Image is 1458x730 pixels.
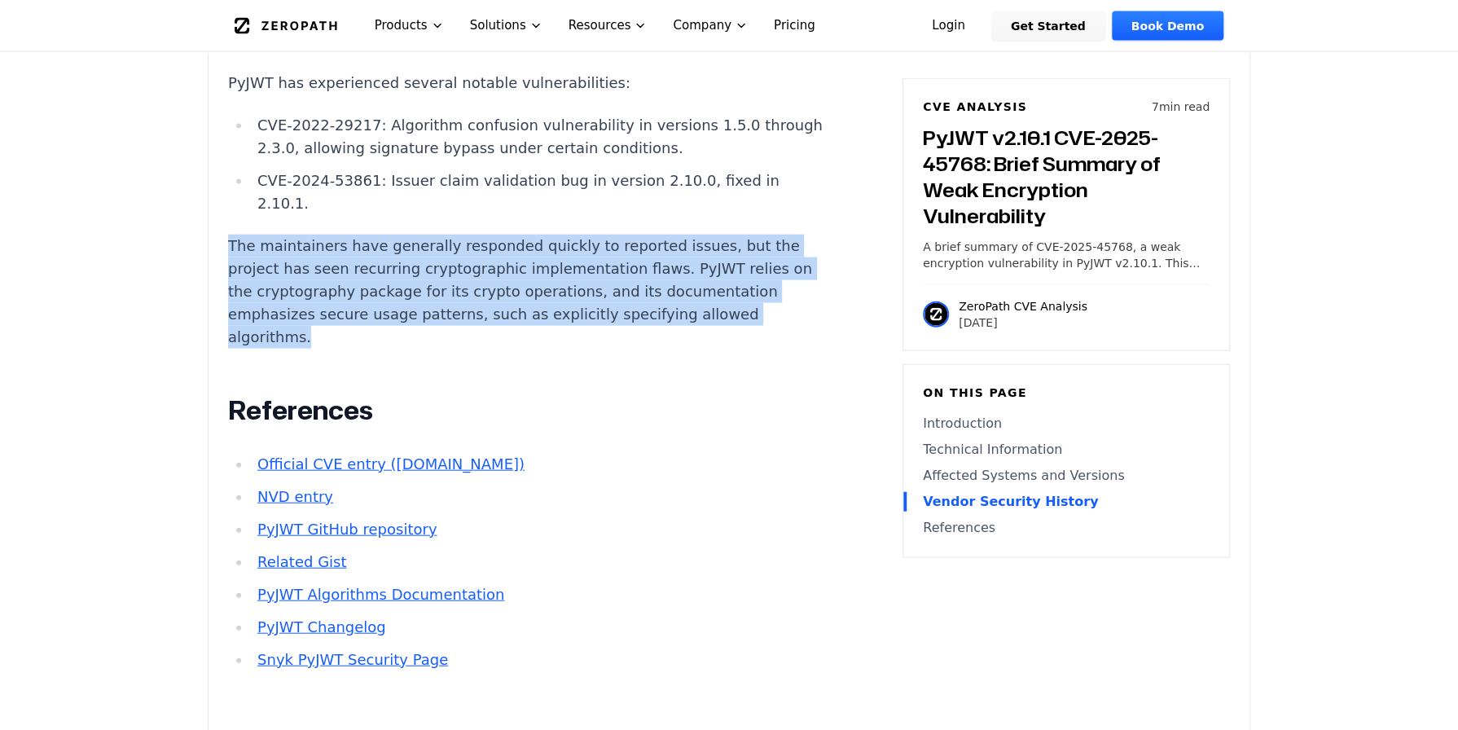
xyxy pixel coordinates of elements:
a: Technical Information [923,440,1210,460]
p: 7 min read [1152,99,1210,115]
a: Related Gist [257,553,346,570]
h2: References [228,394,834,427]
p: ZeroPath CVE Analysis [959,298,1087,314]
a: Vendor Security History [923,492,1210,512]
p: A brief summary of CVE-2025-45768, a weak encryption vulnerability in PyJWT v2.10.1. This post co... [923,239,1210,271]
li: CVE-2024-53861: Issuer claim validation bug in version 2.10.0, fixed in 2.10.1. [251,169,834,215]
a: NVD entry [257,488,333,505]
a: PyJWT Algorithms Documentation [257,586,504,603]
p: PyJWT has experienced several notable vulnerabilities: [228,72,834,95]
p: The maintainers have generally responded quickly to reported issues, but the project has seen rec... [228,235,834,349]
h3: PyJWT v2.10.1 CVE-2025-45768: Brief Summary of Weak Encryption Vulnerability [923,125,1210,229]
a: Snyk PyJWT Security Page [257,651,448,668]
a: PyJWT GitHub repository [257,521,437,538]
img: ZeroPath CVE Analysis [923,301,949,328]
a: Official CVE entry ([DOMAIN_NAME]) [257,455,525,473]
a: References [923,518,1210,538]
a: Affected Systems and Versions [923,466,1210,486]
a: Book Demo [1112,11,1223,41]
li: CVE-2022-29217: Algorithm confusion vulnerability in versions 1.5.0 through 2.3.0, allowing signa... [251,114,834,160]
h6: On this page [923,385,1210,401]
p: [DATE] [959,314,1087,331]
a: Get Started [991,11,1105,41]
a: PyJWT Changelog [257,618,386,635]
a: Login [912,11,985,41]
a: Introduction [923,414,1210,433]
h6: CVE Analysis [923,99,1027,115]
